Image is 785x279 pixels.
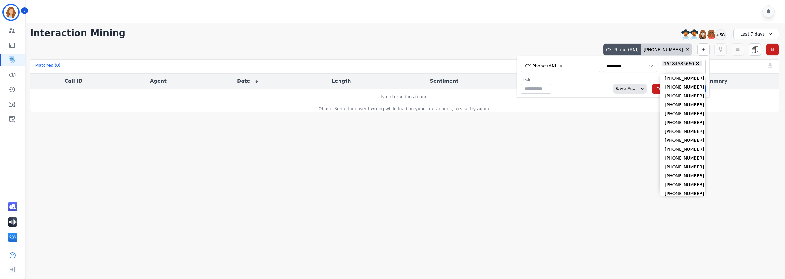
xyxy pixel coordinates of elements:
button: Length [332,77,351,85]
li: [PHONE_NUMBER] [660,189,705,198]
li: [PHONE_NUMBER] [660,74,705,83]
li: [PHONE_NUMBER] [660,127,705,136]
li: [PHONE_NUMBER] [660,172,705,180]
li: [PHONE_NUMBER] [660,100,705,109]
h1: Interaction Mining [30,28,126,39]
div: Save As... [613,84,637,94]
button: Call ID [65,77,82,85]
li: 15184585660 [662,61,702,67]
label: Limit [521,78,551,83]
button: Remove CX Phone (ANI) [559,64,564,68]
li: [PHONE_NUMBER] [660,163,705,172]
div: No interactions found [381,94,427,100]
li: [PHONE_NUMBER] [660,109,705,118]
div: +58 [715,29,726,40]
button: Remove 15184585660 [695,61,700,66]
li: CX Phone (ANI) [523,63,566,69]
li: [PHONE_NUMBER] [660,145,705,154]
ul: selected options [522,62,596,70]
button: Delete [652,84,676,94]
div: Oh no! Something went wrong while loading your interactions, please try again. [31,106,778,112]
li: [PHONE_NUMBER] [660,136,705,145]
img: Bordered avatar [4,5,18,20]
div: Matches ( 0 ) [35,62,61,71]
li: [PHONE_NUMBER] [660,180,705,189]
button: Date [237,77,259,85]
li: [PHONE_NUMBER] [660,118,705,127]
div: CX Phone (ANI) [603,44,641,55]
button: Agent [150,77,167,85]
div: [PHONE_NUMBER] [641,44,692,55]
ul: selected options [661,60,704,74]
div: Last 7 days [733,29,779,39]
li: [PHONE_NUMBER] [660,154,705,163]
li: [PHONE_NUMBER] [660,92,705,100]
button: Sentiment [430,77,458,85]
li: [PHONE_NUMBER] [660,83,705,92]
